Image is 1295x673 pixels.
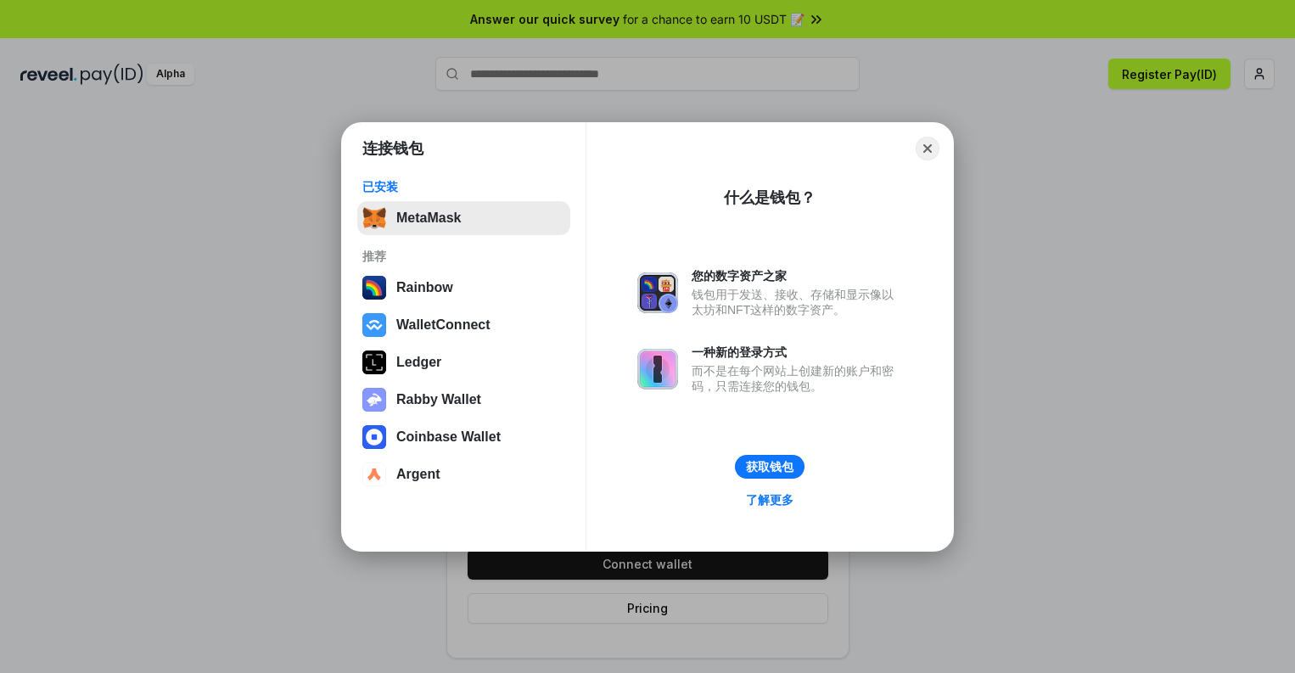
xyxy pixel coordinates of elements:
div: 推荐 [362,249,565,264]
a: 了解更多 [736,489,804,511]
img: svg+xml,%3Csvg%20width%3D%2228%22%20height%3D%2228%22%20viewBox%3D%220%200%2028%2028%22%20fill%3D... [362,425,386,449]
div: WalletConnect [396,317,491,333]
button: Rainbow [357,271,570,305]
img: svg+xml,%3Csvg%20width%3D%2228%22%20height%3D%2228%22%20viewBox%3D%220%200%2028%2028%22%20fill%3D... [362,313,386,337]
div: 获取钱包 [746,459,793,474]
div: Argent [396,467,440,482]
img: svg+xml,%3Csvg%20xmlns%3D%22http%3A%2F%2Fwww.w3.org%2F2000%2Fsvg%22%20fill%3D%22none%22%20viewBox... [637,272,678,313]
img: svg+xml,%3Csvg%20xmlns%3D%22http%3A%2F%2Fwww.w3.org%2F2000%2Fsvg%22%20fill%3D%22none%22%20viewBox... [637,349,678,390]
img: svg+xml,%3Csvg%20xmlns%3D%22http%3A%2F%2Fwww.w3.org%2F2000%2Fsvg%22%20fill%3D%22none%22%20viewBox... [362,388,386,412]
button: Coinbase Wallet [357,420,570,454]
img: svg+xml,%3Csvg%20width%3D%22120%22%20height%3D%22120%22%20viewBox%3D%220%200%20120%20120%22%20fil... [362,276,386,300]
div: 您的数字资产之家 [692,268,902,283]
button: 获取钱包 [735,455,804,479]
div: 什么是钱包？ [724,188,816,208]
img: svg+xml,%3Csvg%20width%3D%2228%22%20height%3D%2228%22%20viewBox%3D%220%200%2028%2028%22%20fill%3D... [362,463,386,486]
div: 钱包用于发送、接收、存储和显示像以太坊和NFT这样的数字资产。 [692,287,902,317]
div: Coinbase Wallet [396,429,501,445]
img: svg+xml,%3Csvg%20xmlns%3D%22http%3A%2F%2Fwww.w3.org%2F2000%2Fsvg%22%20width%3D%2228%22%20height%3... [362,351,386,374]
div: MetaMask [396,210,461,226]
button: Rabby Wallet [357,383,570,417]
div: Ledger [396,355,441,370]
div: 已安装 [362,179,565,194]
div: Rabby Wallet [396,392,481,407]
button: Ledger [357,345,570,379]
div: 了解更多 [746,492,793,508]
button: Close [916,137,939,160]
div: Rainbow [396,280,453,295]
button: WalletConnect [357,308,570,342]
button: Argent [357,457,570,491]
button: MetaMask [357,201,570,235]
div: 一种新的登录方式 [692,345,902,360]
img: svg+xml,%3Csvg%20fill%3D%22none%22%20height%3D%2233%22%20viewBox%3D%220%200%2035%2033%22%20width%... [362,206,386,230]
div: 而不是在每个网站上创建新的账户和密码，只需连接您的钱包。 [692,363,902,394]
h1: 连接钱包 [362,138,423,159]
